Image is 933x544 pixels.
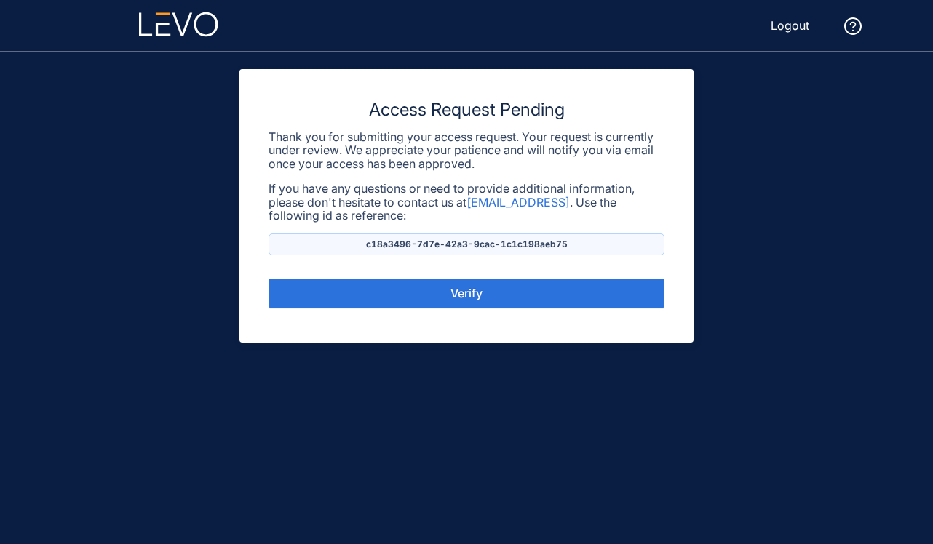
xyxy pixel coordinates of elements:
p: c18a3496-7d7e-42a3-9cac-1c1c198aeb75 [269,233,664,255]
span: Verify [450,287,483,300]
a: [EMAIL_ADDRESS] [467,195,570,209]
button: Logout [759,14,821,37]
button: Verify [269,279,664,308]
span: Logout [771,19,809,32]
h3: Access Request Pending [269,98,664,121]
p: Thank you for submitting your access request. Your request is currently under review. We apprecia... [269,130,664,170]
p: If you have any questions or need to provide additional information, please don't hesitate to con... [269,182,664,222]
